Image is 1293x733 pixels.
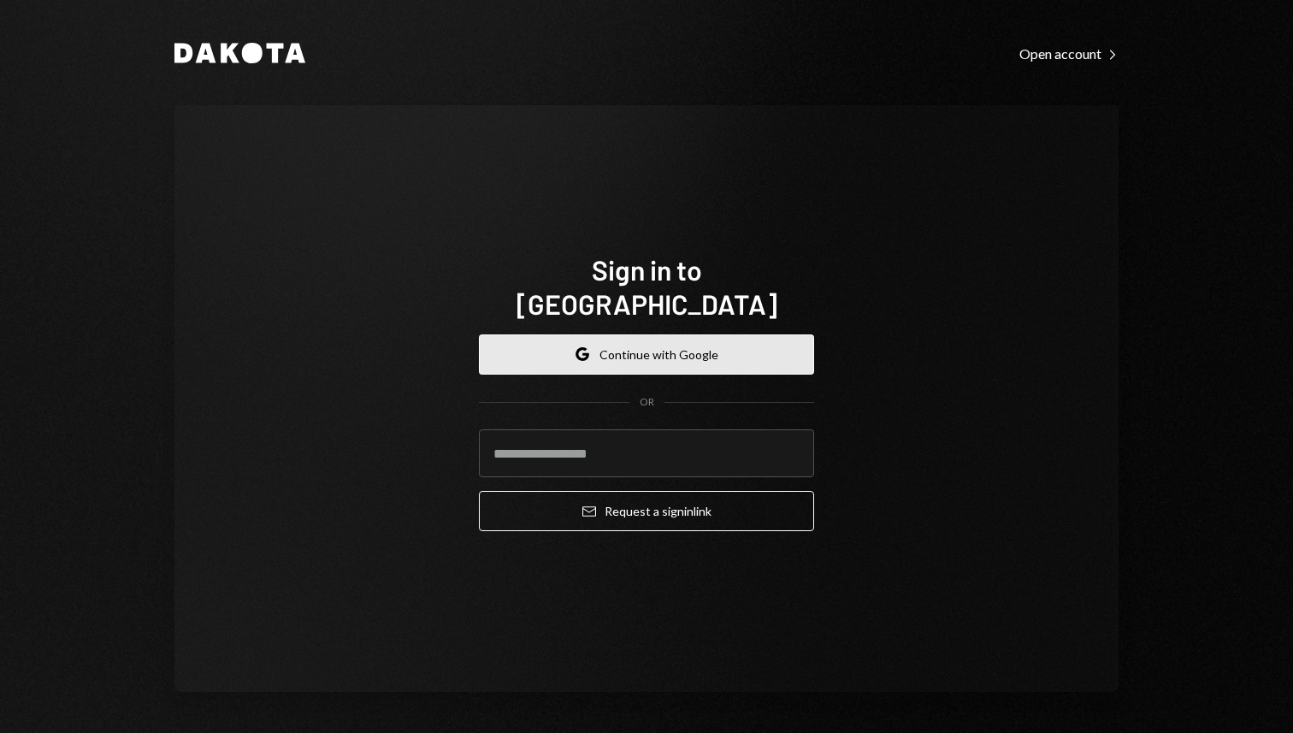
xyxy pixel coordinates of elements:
[479,252,814,321] h1: Sign in to [GEOGRAPHIC_DATA]
[479,334,814,375] button: Continue with Google
[1019,45,1119,62] div: Open account
[640,395,654,410] div: OR
[1019,44,1119,62] a: Open account
[479,491,814,531] button: Request a signinlink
